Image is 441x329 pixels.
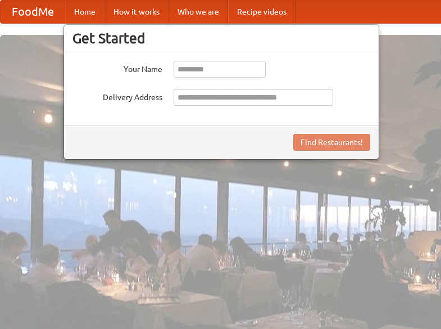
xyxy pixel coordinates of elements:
[169,1,228,23] a: Who we are
[65,1,104,23] a: Home
[1,1,65,23] a: FoodMe
[72,89,162,103] label: Delivery Address
[293,134,370,151] button: Find Restaurants!
[72,61,162,75] label: Your Name
[104,1,169,23] a: How it works
[228,1,295,23] a: Recipe videos
[72,30,370,47] h3: Get Started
